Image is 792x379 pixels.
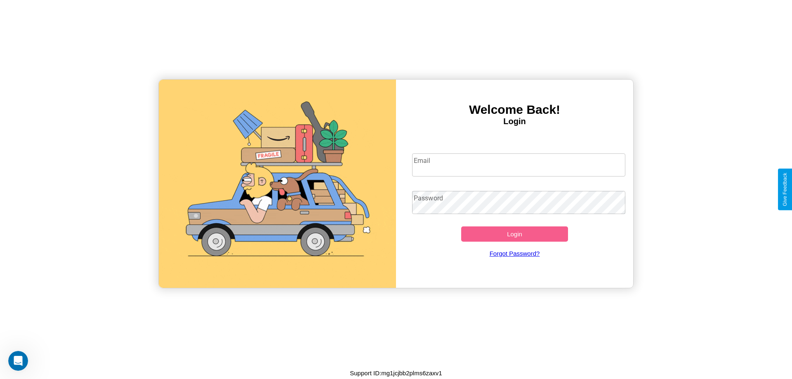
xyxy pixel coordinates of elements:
[396,117,633,126] h4: Login
[159,80,396,288] img: gif
[396,103,633,117] h3: Welcome Back!
[782,173,788,206] div: Give Feedback
[8,351,28,371] iframe: Intercom live chat
[350,367,442,379] p: Support ID: mg1jcjbb2plms6zaxv1
[461,226,568,242] button: Login
[408,242,622,265] a: Forgot Password?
